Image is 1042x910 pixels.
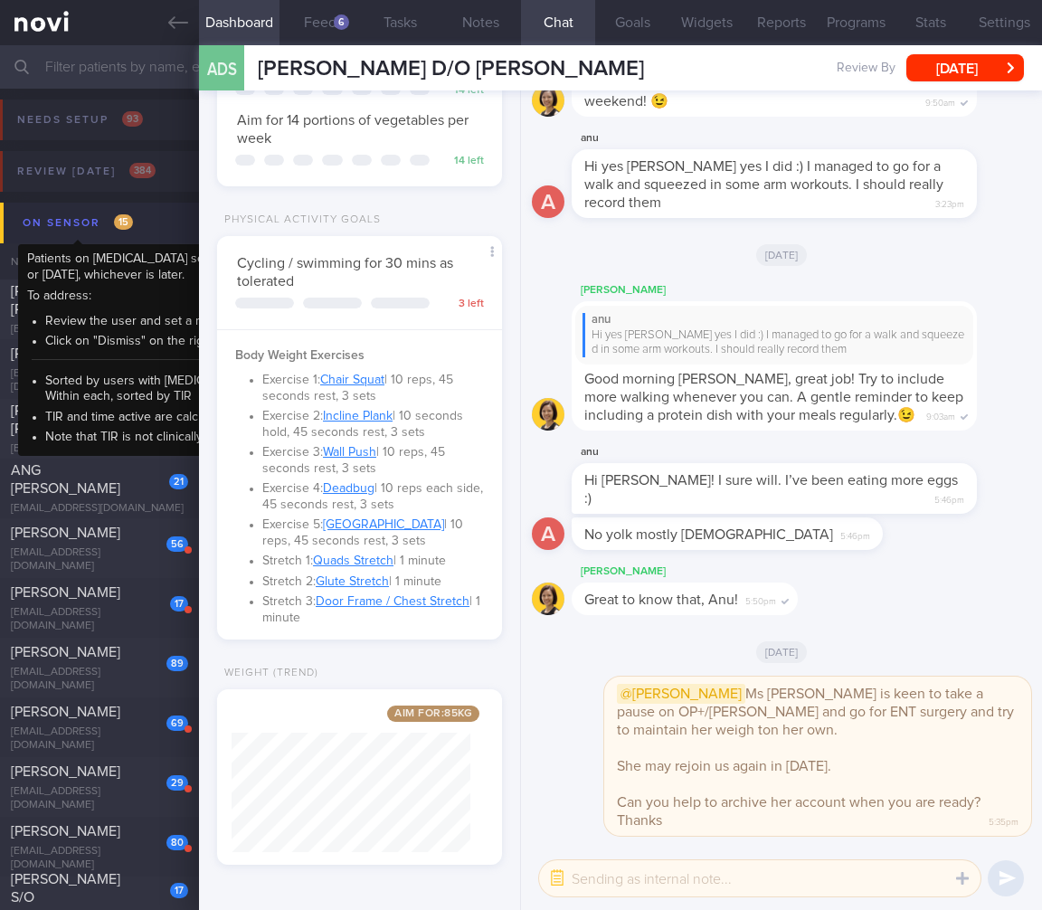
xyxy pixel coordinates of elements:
[217,213,381,227] div: Physical Activity Goals
[11,284,120,317] span: [PERSON_NAME] [PERSON_NAME]
[756,244,808,266] span: [DATE]
[439,84,484,98] div: 14 left
[262,477,484,513] li: Exercise 4: | 10 reps each side, 45 seconds rest, 3 sets
[906,54,1024,81] button: [DATE]
[756,641,808,663] span: [DATE]
[11,824,120,839] span: [PERSON_NAME]
[584,592,738,607] span: Great to know that, Anu!
[11,526,120,540] span: [PERSON_NAME]
[926,406,955,423] span: 9:03am
[194,34,249,104] div: ADS
[583,313,966,327] div: anu
[323,482,374,495] a: Deadbug
[572,128,1031,149] div: anu
[617,795,980,828] span: Can you help to archive her account when you are ready? Thanks
[13,159,160,184] div: Review [DATE]
[262,570,484,591] li: Stretch 2: | 1 minute
[572,441,1031,463] div: anu
[166,656,188,671] div: 89
[258,58,644,80] span: [PERSON_NAME] D/O [PERSON_NAME]
[11,546,188,573] div: [EMAIL_ADDRESS][DOMAIN_NAME]
[532,185,564,219] div: a
[584,473,958,506] span: Hi [PERSON_NAME]! I sure will. I’ve been eating more eggs :)
[170,883,188,898] div: 17
[617,684,745,704] span: @[PERSON_NAME]
[11,666,188,693] div: [EMAIL_ADDRESS][DOMAIN_NAME]
[169,474,188,489] div: 21
[617,759,831,773] span: She may rejoin us again in [DATE].
[166,835,188,850] div: 80
[387,706,479,722] span: Aim for: 85 kg
[262,513,484,549] li: Exercise 5: | 10 reps, 45 seconds rest, 3 sets
[584,372,963,422] span: Good morning [PERSON_NAME], great job! Try to include more walking whenever you can. A gentle rem...
[584,159,943,210] span: Hi yes [PERSON_NAME] yes I did :) I managed to go for a walk and squeezed in some arm workouts. I...
[170,596,188,611] div: 17
[127,243,199,280] div: Chats
[11,403,120,436] span: [PERSON_NAME] [PERSON_NAME]
[439,155,484,168] div: 14 left
[11,785,188,812] div: [EMAIL_ADDRESS][DOMAIN_NAME]
[166,536,188,552] div: 56
[217,667,318,680] div: Weight (Trend)
[166,775,188,791] div: 29
[572,280,1031,301] div: [PERSON_NAME]
[11,645,120,659] span: [PERSON_NAME]
[114,214,133,230] span: 15
[168,357,188,373] div: 37
[745,591,776,608] span: 5:50pm
[11,442,188,456] div: [EMAIL_ADDRESS][DOMAIN_NAME]
[235,349,365,362] strong: Body Weight Exercises
[129,163,156,178] span: 384
[323,518,444,531] a: [GEOGRAPHIC_DATA]
[316,595,469,608] a: Door Frame / Chest Stretch
[323,410,393,422] a: Incline Plank
[262,441,484,477] li: Exercise 3: | 10 reps, 45 seconds rest, 3 sets
[572,561,852,583] div: [PERSON_NAME]
[840,526,870,543] span: 5:46pm
[584,527,833,542] span: No yolk mostly [DEMOGRAPHIC_DATA]
[173,414,188,430] div: 7
[532,517,564,551] div: a
[11,502,188,516] div: [EMAIL_ADDRESS][DOMAIN_NAME]
[316,575,389,588] a: Glute Stretch
[11,463,120,496] span: ANG [PERSON_NAME]
[11,705,120,719] span: [PERSON_NAME]
[934,489,964,507] span: 5:46pm
[122,111,143,127] span: 93
[323,446,376,459] a: Wall Push
[837,61,895,77] span: Review By
[11,845,188,872] div: [EMAIL_ADDRESS][DOMAIN_NAME]
[11,606,188,633] div: [EMAIL_ADDRESS][DOMAIN_NAME]
[262,590,484,626] li: Stretch 3: | 1 minute
[166,716,188,731] div: 69
[237,256,453,289] span: Cycling / swimming for 30 mins as tolerated
[18,211,137,235] div: On sensor
[583,328,966,358] div: Hi yes [PERSON_NAME] yes I did :) I managed to go for a walk and squeezed in some arm workouts. I...
[439,298,484,311] div: 3 left
[262,368,484,404] li: Exercise 1: | 10 reps, 45 seconds rest, 3 sets
[617,684,1014,737] span: Ms [PERSON_NAME] is keen to take a pause on OP+/[PERSON_NAME] and go for ENT surgery and try to m...
[11,367,188,394] div: [EMAIL_ADDRESS][DOMAIN_NAME]
[11,585,120,600] span: [PERSON_NAME]
[989,811,1018,829] span: 5:35pm
[13,108,147,132] div: Needs setup
[237,113,469,146] span: Aim for 14 portions of vegetables per week
[11,764,120,779] span: [PERSON_NAME]
[262,404,484,441] li: Exercise 2: | 10 seconds hold, 45 seconds rest, 3 sets
[166,295,188,310] div: 29
[262,549,484,570] li: Stretch 1: | 1 minute
[334,14,349,30] div: 6
[11,323,188,337] div: [EMAIL_ADDRESS][DOMAIN_NAME]
[935,194,964,211] span: 3:23pm
[320,374,384,386] a: Chair Squat
[313,555,393,567] a: Quads Stretch
[11,346,120,361] span: [PERSON_NAME]
[11,725,188,753] div: [EMAIL_ADDRESS][DOMAIN_NAME]
[925,92,955,109] span: 9:50am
